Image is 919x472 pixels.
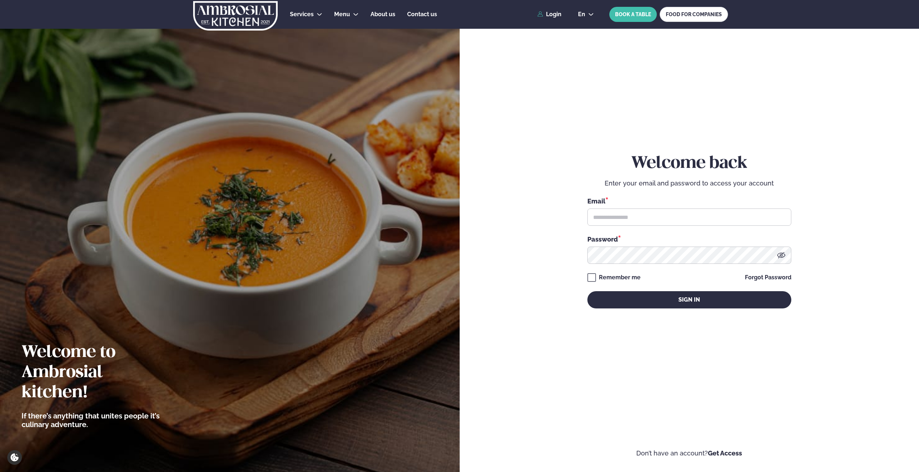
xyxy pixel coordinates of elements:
[537,11,561,18] a: Login
[609,7,657,22] button: BOOK A TABLE
[708,449,742,457] a: Get Access
[370,11,395,18] span: About us
[407,10,437,19] a: Contact us
[370,10,395,19] a: About us
[587,179,791,188] p: Enter your email and password to access your account
[587,234,791,244] div: Password
[745,275,791,280] a: Forgot Password
[578,12,585,17] span: en
[22,412,171,429] p: If there’s anything that unites people it’s culinary adventure.
[407,11,437,18] span: Contact us
[22,343,171,403] h2: Welcome to Ambrosial kitchen!
[7,450,22,465] a: Cookie settings
[587,153,791,174] h2: Welcome back
[587,196,791,206] div: Email
[290,10,314,19] a: Services
[587,291,791,308] button: Sign in
[290,11,314,18] span: Services
[334,11,350,18] span: Menu
[192,1,278,31] img: logo
[481,449,898,458] p: Don’t have an account?
[660,7,728,22] a: FOOD FOR COMPANIES
[572,12,600,17] button: en
[334,10,350,19] a: Menu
